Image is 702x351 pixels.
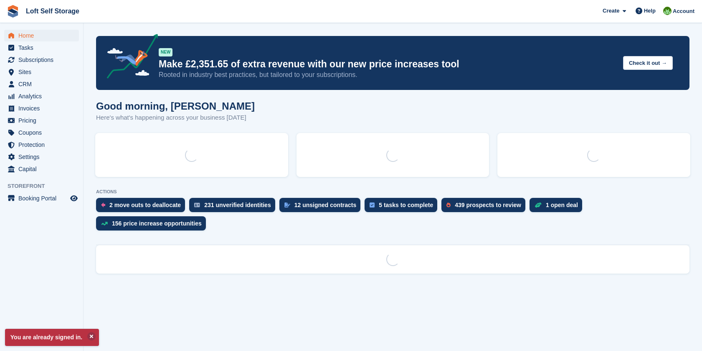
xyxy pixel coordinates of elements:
a: 231 unverified identities [189,198,279,216]
a: 2 move outs to deallocate [96,198,189,216]
img: move_outs_to_deallocate_icon-f764333ba52eb49d3ac5e1228854f67142a1ed5810a6f6cc68b1a99e826820c5.svg [101,202,105,208]
h1: Good morning, [PERSON_NAME] [96,100,255,112]
span: Capital [18,163,68,175]
p: Make £2,351.65 of extra revenue with our new price increases tool [159,58,616,70]
span: Protection [18,139,68,151]
img: verify_identity-adf6edd0f0f0b5bbfe63781bf79b02c33cf7c696d77639b501bdc392416b5a36.svg [194,202,200,208]
span: Help [644,7,656,15]
a: menu [4,66,79,78]
a: 156 price increase opportunities [96,216,210,235]
p: ACTIONS [96,189,689,195]
img: price_increase_opportunities-93ffe204e8149a01c8c9dc8f82e8f89637d9d84a8eef4429ea346261dce0b2c0.svg [101,222,108,225]
span: Create [603,7,619,15]
div: NEW [159,48,172,56]
a: menu [4,54,79,66]
a: menu [4,78,79,90]
a: menu [4,42,79,54]
img: price-adjustments-announcement-icon-8257ccfd72463d97f412b2fc003d46551f7dbcb40ab6d574587a9cd5c0d94... [100,34,158,82]
span: Settings [18,151,68,163]
img: contract_signature_icon-13c848040528278c33f63329250d36e43548de30e8caae1d1a13099fd9432cc5.svg [284,202,290,208]
a: menu [4,151,79,163]
span: Coupons [18,127,68,138]
a: menu [4,192,79,204]
span: Account [673,7,694,15]
div: 156 price increase opportunities [112,220,202,227]
span: Storefront [8,182,83,190]
div: 1 open deal [546,202,578,208]
img: task-75834270c22a3079a89374b754ae025e5fb1db73e45f91037f5363f120a921f8.svg [370,202,375,208]
a: Preview store [69,193,79,203]
a: menu [4,127,79,138]
div: 5 tasks to complete [379,202,433,208]
div: 231 unverified identities [204,202,271,208]
a: 12 unsigned contracts [279,198,365,216]
a: menu [4,90,79,102]
div: 439 prospects to review [455,202,521,208]
img: stora-icon-8386f47178a22dfd0bd8f6a31ec36ba5ce8667c1dd55bd0f319d3a0aa187defe.svg [7,5,19,18]
a: 1 open deal [530,198,586,216]
a: menu [4,139,79,151]
p: You are already signed in. [5,329,99,346]
img: deal-1b604bf984904fb50ccaf53a9ad4b4a5d6e5aea283cecdc64d6e3604feb123c2.svg [535,202,542,208]
span: Pricing [18,115,68,126]
div: 2 move outs to deallocate [109,202,181,208]
a: 439 prospects to review [441,198,530,216]
span: Subscriptions [18,54,68,66]
button: Check it out → [623,56,673,70]
span: Sites [18,66,68,78]
span: Tasks [18,42,68,54]
a: Loft Self Storage [23,4,83,18]
span: CRM [18,78,68,90]
span: Analytics [18,90,68,102]
p: Rooted in industry best practices, but tailored to your subscriptions. [159,70,616,79]
img: James Johnson [663,7,672,15]
div: 12 unsigned contracts [294,202,357,208]
a: menu [4,163,79,175]
a: menu [4,115,79,126]
span: Home [18,30,68,41]
span: Booking Portal [18,192,68,204]
img: prospect-51fa495bee0391a8d652442698ab0144808aea92771e9ea1ae160a38d050c398.svg [446,202,451,208]
a: 5 tasks to complete [365,198,441,216]
a: menu [4,102,79,114]
span: Invoices [18,102,68,114]
p: Here's what's happening across your business [DATE] [96,113,255,123]
a: menu [4,30,79,41]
